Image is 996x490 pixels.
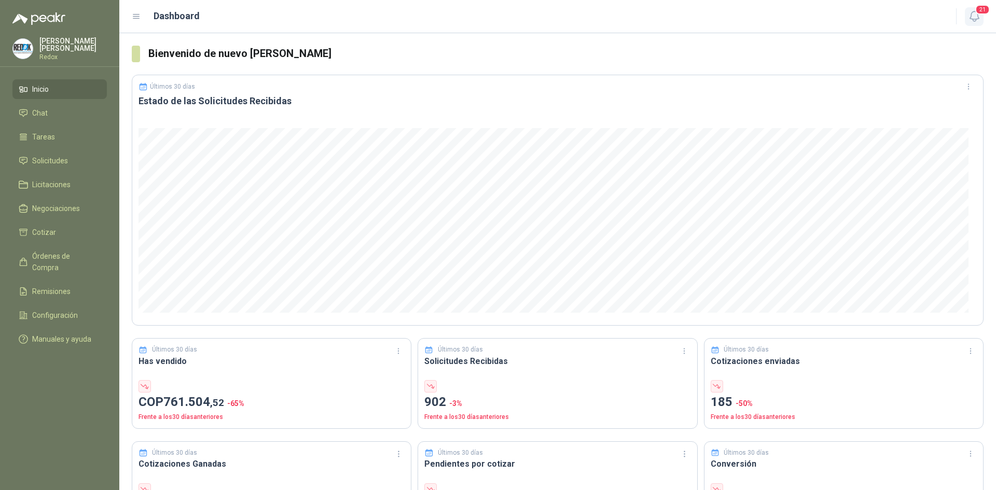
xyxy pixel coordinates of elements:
[39,37,107,52] p: [PERSON_NAME] [PERSON_NAME]
[32,227,56,238] span: Cotizar
[32,155,68,166] span: Solicitudes
[724,345,769,355] p: Últimos 30 días
[139,95,977,107] h3: Estado de las Solicitudes Recibidas
[32,179,71,190] span: Licitaciones
[711,355,977,368] h3: Cotizaciones enviadas
[438,448,483,458] p: Últimos 30 días
[424,457,690,470] h3: Pendientes por cotizar
[711,457,977,470] h3: Conversión
[711,393,977,412] p: 185
[210,397,224,409] span: ,52
[711,412,977,422] p: Frente a los 30 días anteriores
[148,46,984,62] h3: Bienvenido de nuevo [PERSON_NAME]
[424,393,690,412] p: 902
[32,250,97,273] span: Órdenes de Compra
[12,305,107,325] a: Configuración
[139,412,405,422] p: Frente a los 30 días anteriores
[227,399,244,408] span: -65 %
[139,393,405,412] p: COP
[12,175,107,194] a: Licitaciones
[12,282,107,301] a: Remisiones
[438,345,483,355] p: Últimos 30 días
[139,355,405,368] h3: Has vendido
[424,355,690,368] h3: Solicitudes Recibidas
[12,199,107,218] a: Negociaciones
[12,12,65,25] img: Logo peakr
[12,103,107,123] a: Chat
[152,448,197,458] p: Últimos 30 días
[139,457,405,470] h3: Cotizaciones Ganadas
[965,7,984,26] button: 21
[12,246,107,277] a: Órdenes de Compra
[12,151,107,171] a: Solicitudes
[32,310,78,321] span: Configuración
[32,83,49,95] span: Inicio
[449,399,462,408] span: -3 %
[12,329,107,349] a: Manuales y ayuda
[12,127,107,147] a: Tareas
[32,107,48,119] span: Chat
[163,395,224,409] span: 761.504
[150,83,195,90] p: Últimos 30 días
[32,203,80,214] span: Negociaciones
[32,131,55,143] span: Tareas
[152,345,197,355] p: Últimos 30 días
[32,333,91,345] span: Manuales y ayuda
[424,412,690,422] p: Frente a los 30 días anteriores
[724,448,769,458] p: Últimos 30 días
[154,9,200,23] h1: Dashboard
[12,222,107,242] a: Cotizar
[736,399,753,408] span: -50 %
[13,39,33,59] img: Company Logo
[12,79,107,99] a: Inicio
[39,54,107,60] p: Redox
[32,286,71,297] span: Remisiones
[975,5,990,15] span: 21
